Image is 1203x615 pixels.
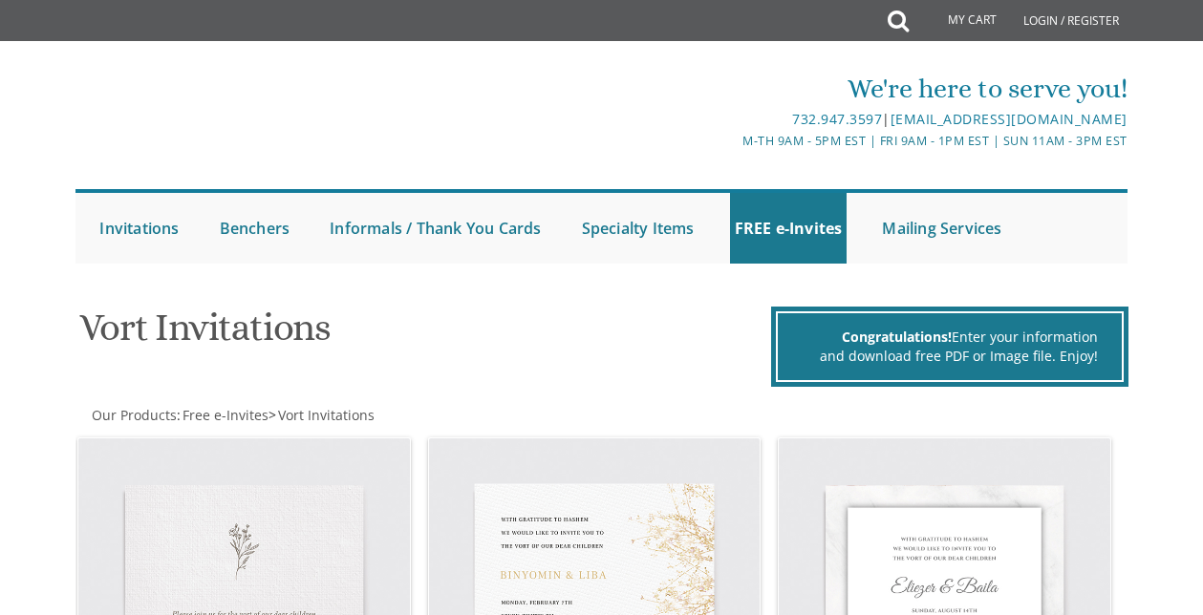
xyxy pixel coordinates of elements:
a: 732.947.3597 [792,110,882,128]
a: Free e-Invites [181,406,269,424]
a: FREE e-Invites [730,193,848,264]
a: My Cart [907,2,1010,40]
a: Invitations [95,193,183,264]
div: We're here to serve you! [427,70,1127,108]
div: Enter your information [802,328,1098,347]
span: Free e-Invites [183,406,269,424]
span: Congratulations! [842,328,952,346]
a: Our Products [90,406,177,424]
a: Informals / Thank You Cards [325,193,546,264]
a: Specialty Items [577,193,699,264]
a: Benchers [215,193,295,264]
h1: Vort Invitations [79,307,765,363]
div: : [75,406,601,425]
div: M-Th 9am - 5pm EST | Fri 9am - 1pm EST | Sun 11am - 3pm EST [427,131,1127,151]
div: | [427,108,1127,131]
span: Vort Invitations [278,406,375,424]
a: [EMAIL_ADDRESS][DOMAIN_NAME] [891,110,1128,128]
span: > [269,406,375,424]
a: Vort Invitations [276,406,375,424]
a: Mailing Services [877,193,1006,264]
div: and download free PDF or Image file. Enjoy! [802,347,1098,366]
